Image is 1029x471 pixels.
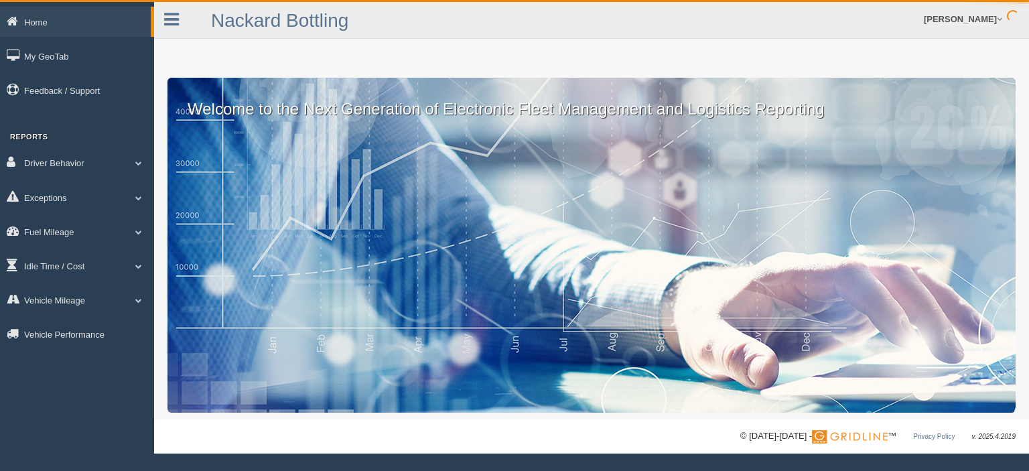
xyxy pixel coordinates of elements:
img: Gridline [812,430,888,444]
div: © [DATE]-[DATE] - ™ [740,429,1016,444]
a: Privacy Policy [913,433,955,440]
p: Welcome to the Next Generation of Electronic Fleet Management and Logistics Reporting [167,78,1016,121]
a: Nackard Bottling [211,10,348,31]
span: v. 2025.4.2019 [972,433,1016,440]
